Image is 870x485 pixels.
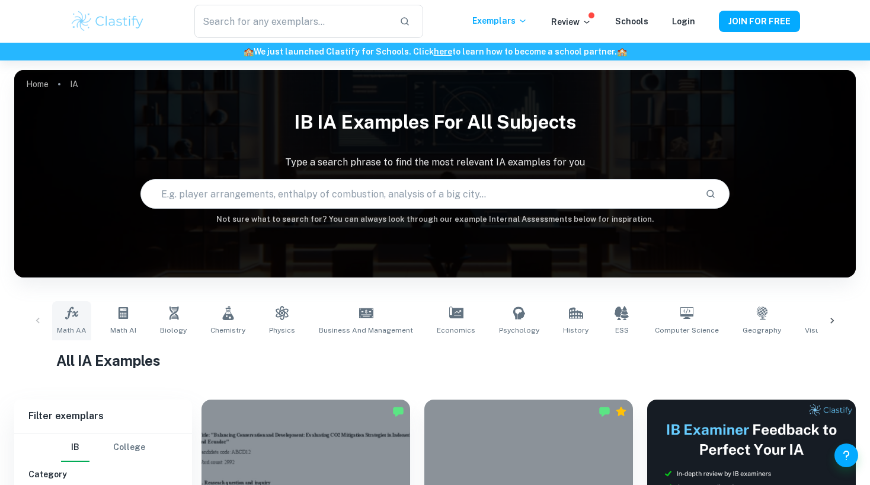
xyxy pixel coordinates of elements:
h6: Filter exemplars [14,400,192,433]
a: Home [26,76,49,92]
span: Biology [160,325,187,336]
span: 🏫 [617,47,627,56]
img: Marked [392,406,404,417]
h1: IB IA examples for all subjects [14,103,856,141]
a: here [434,47,452,56]
a: Login [672,17,695,26]
a: Schools [615,17,648,26]
p: Type a search phrase to find the most relevant IA examples for you [14,155,856,170]
span: ESS [615,325,629,336]
p: IA [70,78,78,91]
button: JOIN FOR FREE [719,11,800,32]
div: Premium [615,406,627,417]
span: Computer Science [655,325,719,336]
img: Clastify logo [70,9,145,33]
span: Psychology [499,325,539,336]
p: Review [551,15,591,28]
button: IB [61,433,89,462]
span: Math AA [57,325,87,336]
span: Business and Management [319,325,413,336]
h6: Not sure what to search for? You can always look through our example Internal Assessments below f... [14,213,856,225]
button: Search [701,184,721,204]
span: Chemistry [210,325,245,336]
h6: We just launched Clastify for Schools. Click to learn how to become a school partner. [2,45,868,58]
span: Physics [269,325,295,336]
h6: Category [28,468,178,481]
div: Filter type choice [61,433,145,462]
span: 🏫 [244,47,254,56]
input: Search for any exemplars... [194,5,390,38]
span: History [563,325,588,336]
button: Help and Feedback [834,443,858,467]
span: Math AI [110,325,136,336]
span: Economics [437,325,475,336]
button: College [113,433,145,462]
img: Marked [599,406,610,417]
p: Exemplars [472,14,527,27]
span: Geography [743,325,781,336]
h1: All IA Examples [56,350,814,371]
input: E.g. player arrangements, enthalpy of combustion, analysis of a big city... [141,177,696,210]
